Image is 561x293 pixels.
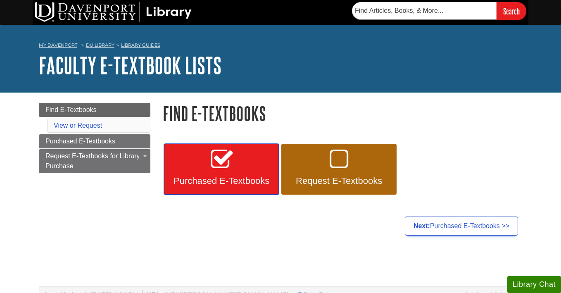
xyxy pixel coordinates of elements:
nav: breadcrumb [39,40,522,53]
a: My Davenport [39,42,77,49]
a: Request E-Textbooks [281,144,396,195]
h1: Find E-Textbooks [163,103,522,124]
span: Purchased E-Textbooks [170,176,273,186]
span: Request E-Textbooks for Library Purchase [45,152,140,169]
span: Find E-Textbooks [45,106,97,113]
a: Request E-Textbooks for Library Purchase [39,149,150,173]
div: Guide Page Menu [39,103,150,173]
a: Library Guides [121,42,160,48]
a: View or Request [54,122,102,129]
a: Next:Purchased E-Textbooks >> [405,217,518,236]
a: Find E-Textbooks [39,103,150,117]
strong: Next: [414,222,430,229]
a: Purchased E-Textbooks [164,144,279,195]
a: Purchased E-Textbooks [39,134,150,148]
span: Purchased E-Textbooks [45,138,115,145]
img: DU Library [35,2,192,22]
a: DU Library [86,42,114,48]
button: Library Chat [507,276,561,293]
form: Searches DU Library's articles, books, and more [352,2,526,20]
input: Find Articles, Books, & More... [352,2,497,19]
a: Faculty E-Textbook Lists [39,52,221,78]
span: Request E-Textbooks [288,176,390,186]
input: Search [497,2,526,20]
